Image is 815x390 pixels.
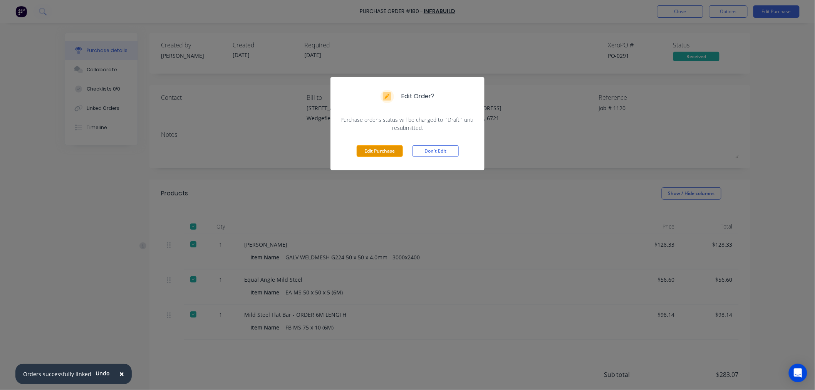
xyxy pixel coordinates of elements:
button: Edit Purchase [357,145,403,157]
button: Undo [91,368,114,379]
button: Close [112,365,132,383]
span: × [119,368,124,379]
div: Edit Order? [402,92,435,101]
div: Open Intercom Messenger [789,364,807,382]
button: Don't Edit [413,145,459,157]
div: Purchase order's status will be changed to `Draft` until resubmitted. [330,116,485,132]
div: Orders successfully linked [23,370,91,378]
